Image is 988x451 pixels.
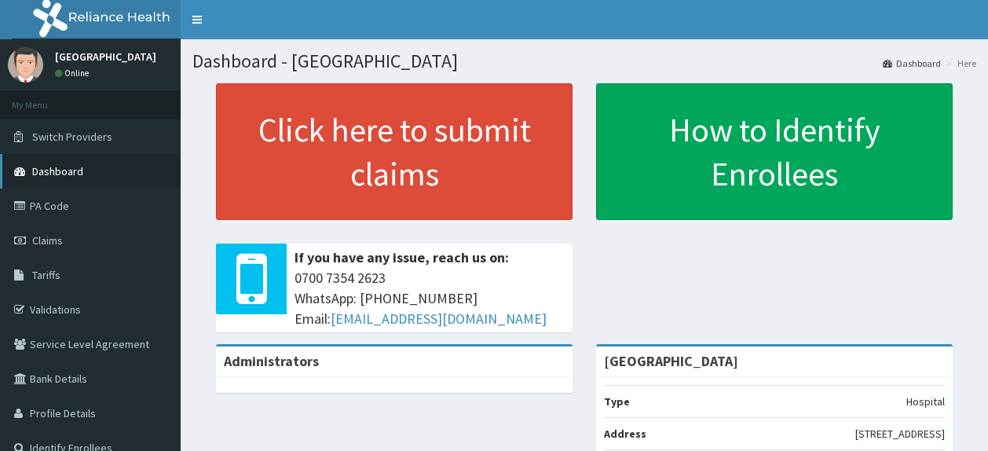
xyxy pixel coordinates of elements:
[604,394,630,409] b: Type
[32,164,83,178] span: Dashboard
[32,268,60,282] span: Tariffs
[55,51,156,62] p: [GEOGRAPHIC_DATA]
[906,394,945,409] p: Hospital
[295,248,509,266] b: If you have any issue, reach us on:
[855,426,945,442] p: [STREET_ADDRESS]
[32,130,112,144] span: Switch Providers
[604,427,646,441] b: Address
[224,352,319,370] b: Administrators
[32,233,63,247] span: Claims
[55,68,93,79] a: Online
[216,83,573,220] a: Click here to submit claims
[8,47,43,82] img: User Image
[295,268,565,328] span: 0700 7354 2623 WhatsApp: [PHONE_NUMBER] Email:
[883,57,941,70] a: Dashboard
[604,352,738,370] strong: [GEOGRAPHIC_DATA]
[942,57,976,70] li: Here
[192,51,976,71] h1: Dashboard - [GEOGRAPHIC_DATA]
[331,310,547,328] a: [EMAIL_ADDRESS][DOMAIN_NAME]
[596,83,953,220] a: How to Identify Enrollees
